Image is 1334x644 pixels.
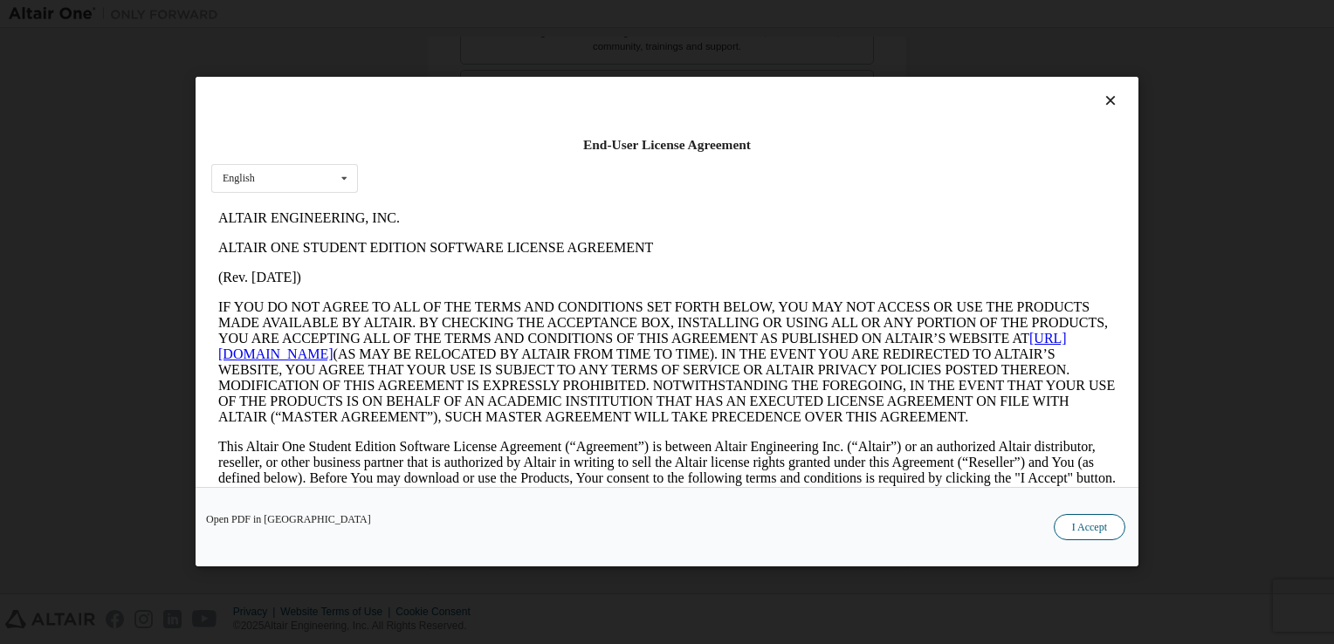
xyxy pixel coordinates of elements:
[7,96,904,222] p: IF YOU DO NOT AGREE TO ALL OF THE TERMS AND CONDITIONS SET FORTH BELOW, YOU MAY NOT ACCESS OR USE...
[7,37,904,52] p: ALTAIR ONE STUDENT EDITION SOFTWARE LICENSE AGREEMENT
[223,174,255,184] div: English
[7,236,904,298] p: This Altair One Student Edition Software License Agreement (“Agreement”) is between Altair Engine...
[206,515,371,525] a: Open PDF in [GEOGRAPHIC_DATA]
[7,66,904,82] p: (Rev. [DATE])
[1054,515,1125,541] button: I Accept
[211,136,1123,154] div: End-User License Agreement
[7,127,856,158] a: [URL][DOMAIN_NAME]
[7,7,904,23] p: ALTAIR ENGINEERING, INC.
